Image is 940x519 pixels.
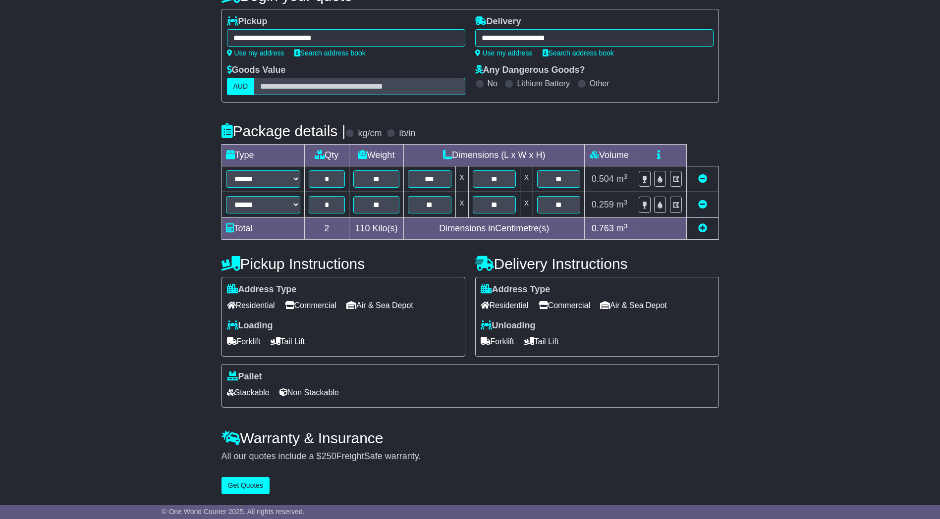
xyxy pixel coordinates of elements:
sup: 3 [624,173,628,180]
label: Address Type [481,284,551,295]
h4: Pickup Instructions [221,256,465,272]
td: Weight [349,145,404,166]
label: Any Dangerous Goods? [475,65,585,76]
span: m [616,223,628,233]
span: © One World Courier 2025. All rights reserved. [162,508,305,516]
sup: 3 [624,222,628,230]
span: Tail Lift [524,334,559,349]
label: Unloading [481,320,536,331]
td: Total [221,218,304,240]
label: AUD [227,78,255,95]
span: Non Stackable [279,385,339,400]
span: Tail Lift [271,334,305,349]
span: m [616,174,628,184]
a: Use my address [227,49,284,57]
span: Air & Sea Depot [346,298,413,313]
span: 110 [355,223,370,233]
span: m [616,200,628,209]
label: Loading [227,320,273,331]
span: Commercial [285,298,336,313]
span: 0.763 [592,223,614,233]
td: Qty [304,145,349,166]
label: Address Type [227,284,297,295]
span: Forklift [227,334,261,349]
h4: Package details | [221,123,346,139]
span: Residential [227,298,275,313]
td: 2 [304,218,349,240]
a: Remove this item [698,174,707,184]
a: Add new item [698,223,707,233]
td: x [520,192,533,218]
h4: Delivery Instructions [475,256,719,272]
a: Search address book [543,49,614,57]
label: Lithium Battery [517,79,570,88]
label: Pallet [227,371,262,382]
td: x [520,166,533,192]
label: Delivery [475,16,521,27]
label: Other [590,79,609,88]
span: Commercial [539,298,590,313]
td: x [455,166,468,192]
span: Forklift [481,334,514,349]
label: Goods Value [227,65,286,76]
td: Kilo(s) [349,218,404,240]
label: kg/cm [358,128,382,139]
td: x [455,192,468,218]
span: 0.259 [592,200,614,209]
a: Use my address [475,49,533,57]
td: Type [221,145,304,166]
label: lb/in [399,128,415,139]
td: Dimensions in Centimetre(s) [404,218,585,240]
span: 0.504 [592,174,614,184]
button: Get Quotes [221,477,270,494]
span: Stackable [227,385,270,400]
td: Volume [585,145,634,166]
a: Search address book [294,49,366,57]
td: Dimensions (L x W x H) [404,145,585,166]
sup: 3 [624,199,628,206]
label: Pickup [227,16,268,27]
div: All our quotes include a $ FreightSafe warranty. [221,451,719,462]
span: Residential [481,298,529,313]
h4: Warranty & Insurance [221,430,719,446]
span: 250 [322,451,336,461]
label: No [488,79,498,88]
a: Remove this item [698,200,707,209]
span: Air & Sea Depot [600,298,667,313]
